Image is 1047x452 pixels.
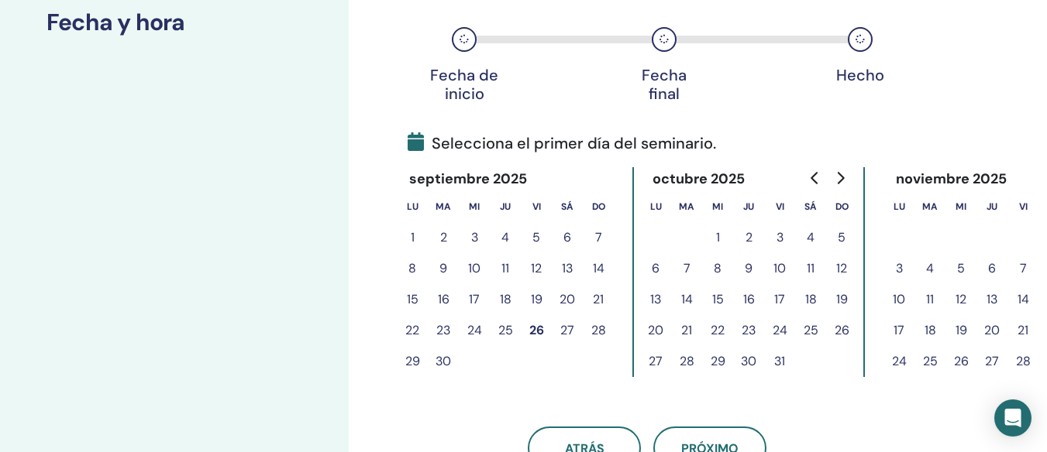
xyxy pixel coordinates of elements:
button: 18 [914,315,945,346]
th: jueves [733,191,764,222]
button: 11 [914,284,945,315]
th: viernes [1007,191,1038,222]
button: 1 [397,222,428,253]
th: jueves [976,191,1007,222]
button: 10 [883,284,914,315]
button: 7 [583,222,614,253]
button: 5 [945,253,976,284]
button: 17 [459,284,490,315]
button: 10 [764,253,795,284]
button: 26 [945,346,976,377]
button: 16 [428,284,459,315]
button: 28 [1007,346,1038,377]
button: 23 [428,315,459,346]
button: 19 [521,284,552,315]
button: 20 [640,315,671,346]
button: 15 [397,284,428,315]
th: martes [914,191,945,222]
button: 18 [490,284,521,315]
button: 25 [795,315,826,346]
button: 21 [583,284,614,315]
button: 6 [976,253,1007,284]
button: 16 [733,284,764,315]
button: 3 [764,222,795,253]
th: lunes [397,191,428,222]
th: sábado [795,191,826,222]
button: 7 [1007,253,1038,284]
button: 2 [733,222,764,253]
button: 6 [640,253,671,284]
button: 24 [883,346,914,377]
th: lunes [640,191,671,222]
th: lunes [883,191,914,222]
button: 11 [490,253,521,284]
button: 19 [945,315,976,346]
span: Selecciona el primer día del seminario. [408,132,716,155]
button: 9 [733,253,764,284]
button: 11 [795,253,826,284]
button: 12 [521,253,552,284]
div: Hecho [821,66,899,84]
button: 13 [640,284,671,315]
button: 4 [795,222,826,253]
button: 31 [764,346,795,377]
button: 8 [702,253,733,284]
th: martes [428,191,459,222]
button: 13 [552,253,583,284]
button: 25 [490,315,521,346]
button: 14 [1007,284,1038,315]
button: 28 [671,346,702,377]
button: 12 [826,253,857,284]
button: 14 [583,253,614,284]
button: 8 [397,253,428,284]
th: domingo [583,191,614,222]
button: 29 [702,346,733,377]
button: 2 [428,222,459,253]
th: martes [671,191,702,222]
button: 22 [397,315,428,346]
button: 22 [702,315,733,346]
button: 30 [733,346,764,377]
th: viernes [764,191,795,222]
button: 10 [459,253,490,284]
button: 24 [764,315,795,346]
th: jueves [490,191,521,222]
button: 12 [945,284,976,315]
button: 4 [490,222,521,253]
button: Go to next month [828,163,852,193]
button: 21 [671,315,702,346]
button: 28 [583,315,614,346]
button: 15 [702,284,733,315]
div: Open Intercom Messenger [994,399,1032,437]
button: 19 [826,284,857,315]
button: 13 [976,284,1007,315]
button: 20 [976,315,1007,346]
th: sábado [552,191,583,222]
button: 1 [702,222,733,253]
button: 23 [733,315,764,346]
h3: Fecha y hora [46,9,302,36]
button: 5 [521,222,552,253]
button: 27 [640,346,671,377]
button: 27 [976,346,1007,377]
button: 25 [914,346,945,377]
button: 29 [397,346,428,377]
button: 5 [826,222,857,253]
div: septiembre 2025 [397,167,540,191]
div: Fecha final [625,66,703,103]
div: octubre 2025 [640,167,758,191]
button: 9 [428,253,459,284]
button: 3 [459,222,490,253]
th: viernes [521,191,552,222]
button: 30 [428,346,459,377]
th: miércoles [702,191,733,222]
button: 14 [671,284,702,315]
button: Go to previous month [803,163,828,193]
button: 18 [795,284,826,315]
button: 26 [521,315,552,346]
button: 17 [764,284,795,315]
div: noviembre 2025 [883,167,1020,191]
th: domingo [826,191,857,222]
button: 4 [914,253,945,284]
button: 6 [552,222,583,253]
